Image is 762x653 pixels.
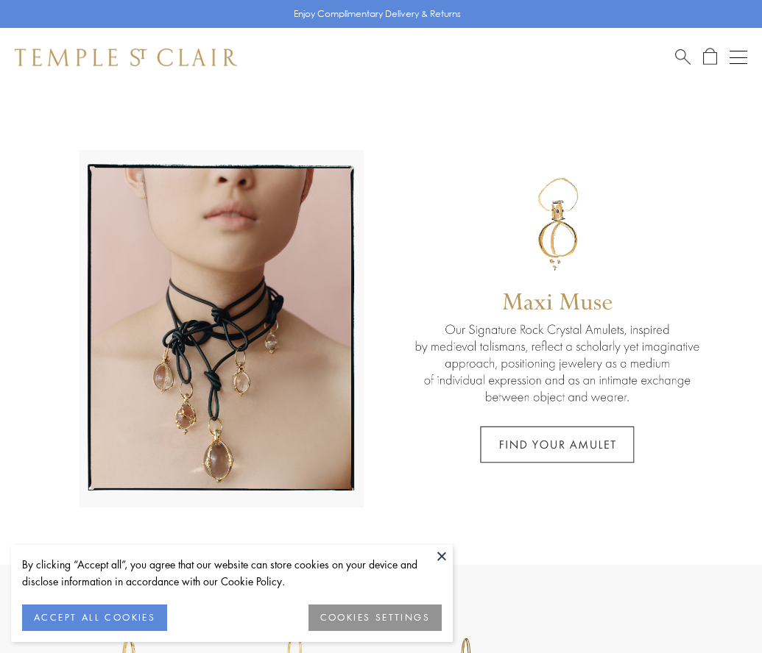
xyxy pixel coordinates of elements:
a: Search [675,48,691,66]
p: Enjoy Complimentary Delivery & Returns [294,7,461,21]
img: Temple St. Clair [15,49,237,66]
a: Open Shopping Bag [703,48,717,66]
button: ACCEPT ALL COOKIES [22,604,167,631]
button: COOKIES SETTINGS [308,604,442,631]
div: By clicking “Accept all”, you agree that our website can store cookies on your device and disclos... [22,556,442,590]
button: Open navigation [730,49,747,66]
